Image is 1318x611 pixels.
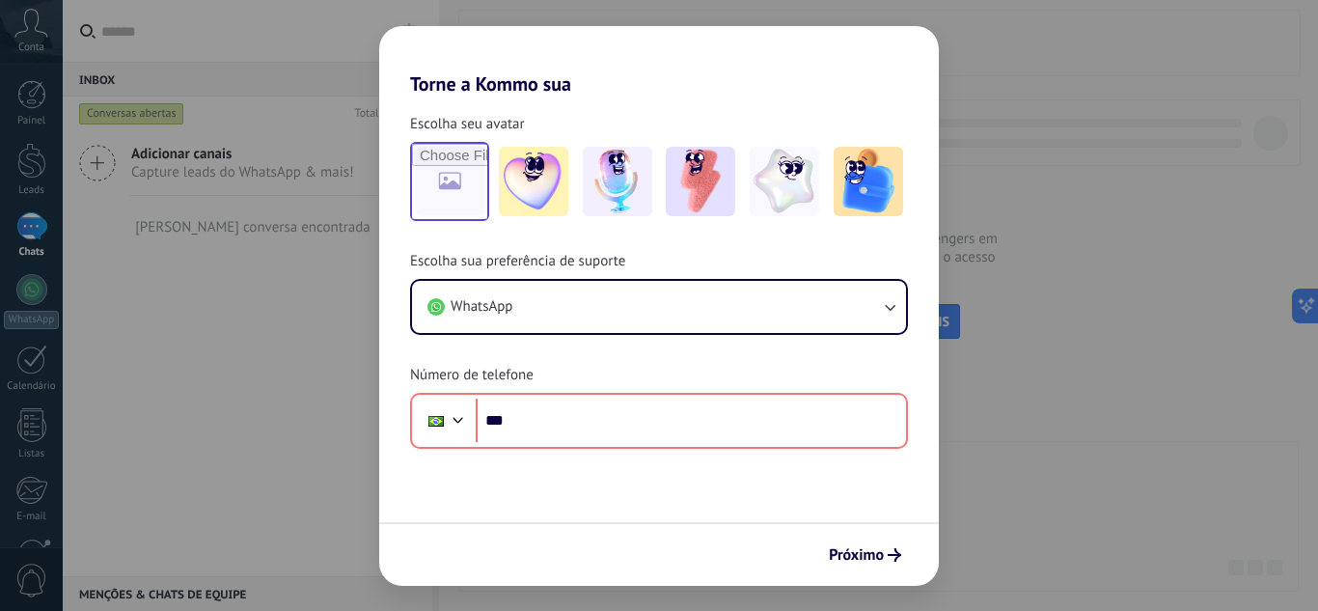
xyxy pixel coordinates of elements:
button: WhatsApp [412,281,906,333]
span: Escolha seu avatar [410,115,525,134]
div: Brazil: + 55 [418,401,454,441]
img: -3.jpeg [666,147,735,216]
span: Escolha sua preferência de suporte [410,252,625,271]
img: -5.jpeg [834,147,903,216]
img: -4.jpeg [750,147,819,216]
span: WhatsApp [451,297,512,317]
span: Próximo [829,548,884,562]
button: Próximo [820,539,910,571]
img: -1.jpeg [499,147,568,216]
img: -2.jpeg [583,147,652,216]
span: Número de telefone [410,366,534,385]
h2: Torne a Kommo sua [379,26,939,96]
